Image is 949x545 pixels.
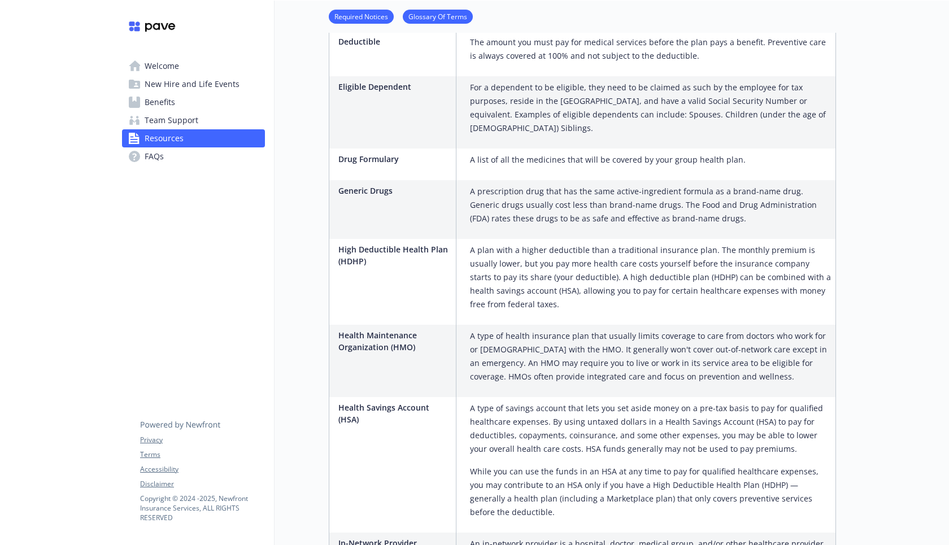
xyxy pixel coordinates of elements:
a: Privacy [140,435,264,445]
p: A type of savings account that lets you set aside money on a pre-tax basis to pay for qualified h... [470,402,831,456]
a: Accessibility [140,464,264,474]
p: A prescription drug that has the same active-ingredient formula as a brand-name drug. Generic dru... [470,185,831,225]
p: High Deductible Health Plan (HDHP) [338,243,451,267]
p: A list of all the medicines that will be covered by your group health plan. [470,153,746,167]
a: Resources [122,129,265,147]
p: Health Savings Account (HSA) [338,402,451,425]
p: Generic Drugs [338,185,451,197]
span: Welcome [145,57,179,75]
span: New Hire and Life Events [145,75,240,93]
a: Disclaimer [140,479,264,489]
p: Copyright © 2024 - 2025 , Newfront Insurance Services, ALL RIGHTS RESERVED [140,494,264,522]
a: Team Support [122,111,265,129]
span: Team Support [145,111,198,129]
a: Benefits [122,93,265,111]
a: Terms [140,450,264,460]
a: New Hire and Life Events [122,75,265,93]
span: Resources [145,129,184,147]
a: FAQs [122,147,265,165]
a: Welcome [122,57,265,75]
a: Required Notices [329,11,394,21]
p: Drug Formulary [338,153,451,165]
span: FAQs [145,147,164,165]
p: For a dependent to be eligible, they need to be claimed as such by the employee for tax purposes,... [470,81,831,135]
p: A plan with a higher deductible than a traditional insurance plan. The monthly premium is usually... [470,243,831,311]
span: Benefits [145,93,175,111]
a: Glossary Of Terms [403,11,473,21]
p: Eligible Dependent [338,81,451,93]
p: Health Maintenance Organization (HMO) [338,329,451,353]
p: A type of health insurance plan that usually limits coverage to care from doctors who work for or... [470,329,831,383]
p: While you can use the funds in an HSA at any time to pay for qualified healthcare expenses, you m... [470,465,831,519]
p: The amount you must pay for medical services before the plan pays a benefit. Preventive care is a... [470,36,831,63]
p: Deductible [338,36,451,47]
